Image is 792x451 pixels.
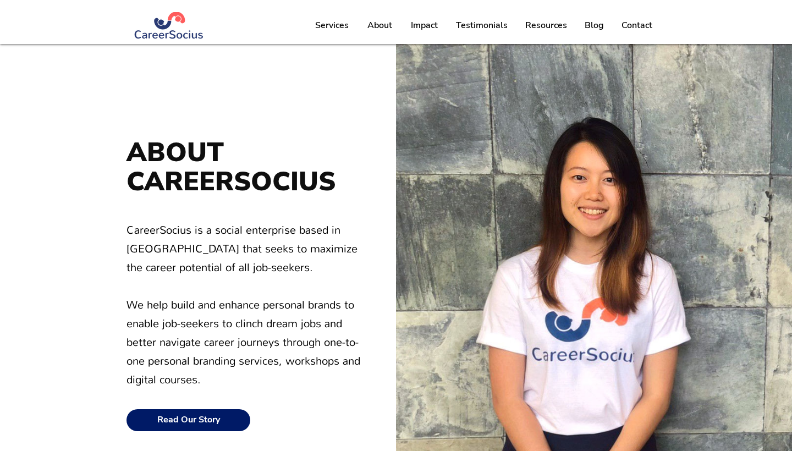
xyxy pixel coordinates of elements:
[362,12,398,39] p: About
[127,134,335,200] span: ABOUT CAREERSOCIUS
[157,415,220,425] span: Read Our Story
[127,409,250,431] a: Read Our Story
[447,12,516,39] a: Testimonials
[616,12,658,39] p: Contact
[516,12,575,39] a: Resources
[520,12,573,39] p: Resources
[134,12,205,39] img: Logo Blue (#283972) png.png
[579,12,609,39] p: Blog
[306,12,358,39] a: Services
[127,223,360,387] span: CareerSocius is a social enterprise based in [GEOGRAPHIC_DATA] that seeks to maximize the career ...
[450,12,513,39] p: Testimonials
[358,12,401,39] a: About
[405,12,443,39] p: Impact
[306,12,661,39] nav: Site
[401,12,447,39] a: Impact
[310,12,354,39] p: Services
[612,12,661,39] a: Contact
[575,12,612,39] a: Blog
